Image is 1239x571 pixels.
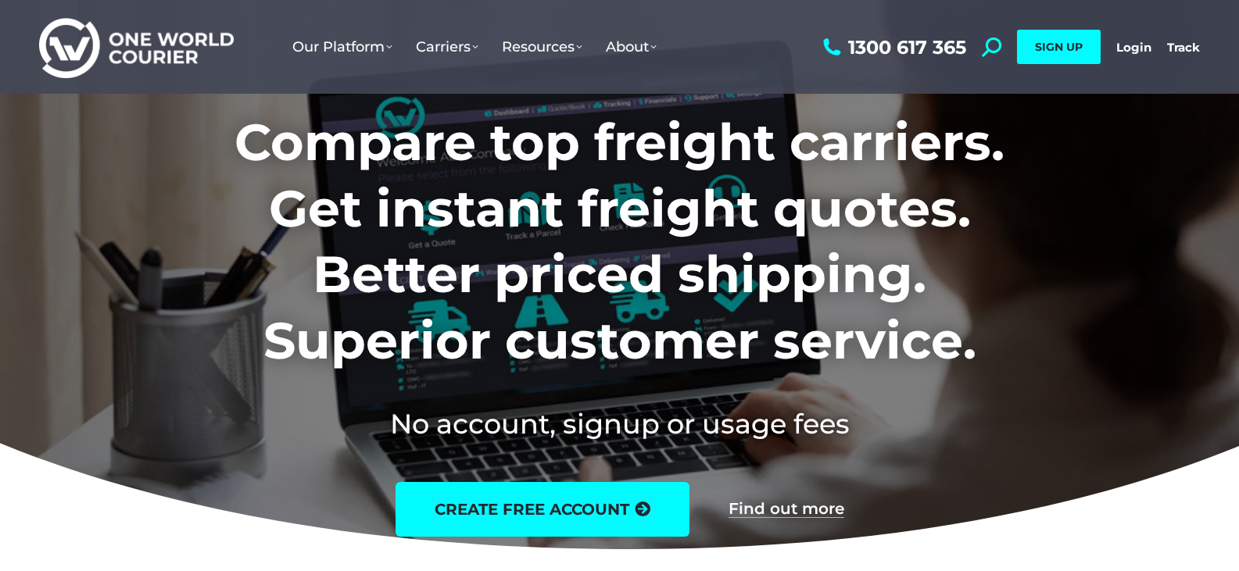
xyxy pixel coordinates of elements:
[292,38,392,55] span: Our Platform
[1017,30,1101,64] a: SIGN UP
[1035,40,1083,54] span: SIGN UP
[594,23,668,71] a: About
[131,109,1108,373] h1: Compare top freight carriers. Get instant freight quotes. Better priced shipping. Superior custom...
[729,501,844,518] a: Find out more
[131,405,1108,443] h2: No account, signup or usage fees
[281,23,404,71] a: Our Platform
[1116,40,1151,55] a: Login
[606,38,657,55] span: About
[502,38,582,55] span: Resources
[396,482,689,537] a: create free account
[39,16,234,79] img: One World Courier
[819,37,966,57] a: 1300 617 365
[1167,40,1200,55] a: Track
[404,23,490,71] a: Carriers
[416,38,478,55] span: Carriers
[490,23,594,71] a: Resources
